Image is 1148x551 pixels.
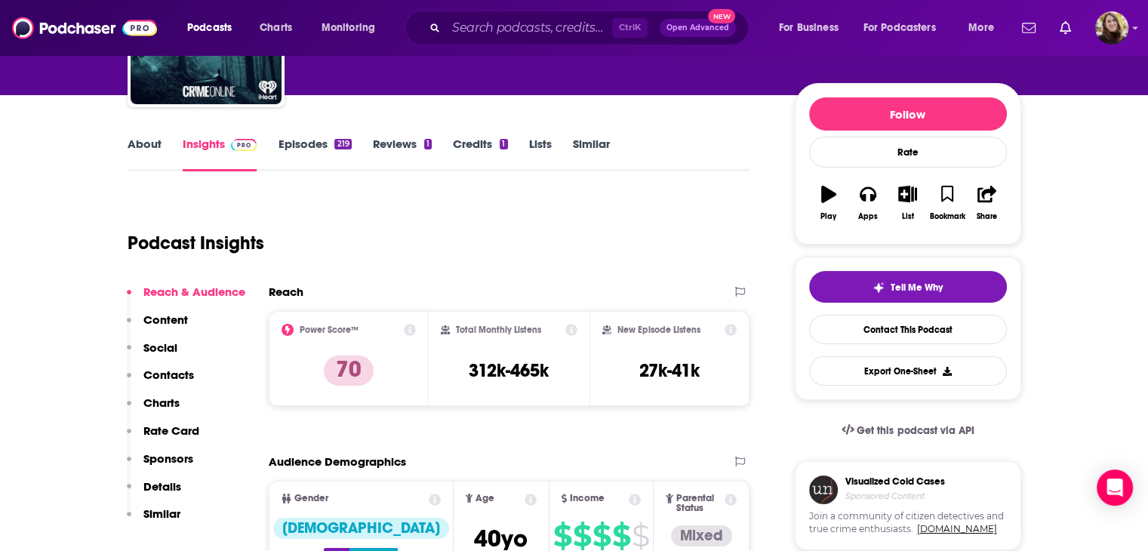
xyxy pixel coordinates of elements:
[632,524,649,548] span: $
[768,16,857,40] button: open menu
[278,137,351,171] a: Episodes219
[809,271,1007,303] button: tell me why sparkleTell Me Why
[1097,469,1133,506] div: Open Intercom Messenger
[888,176,927,230] button: List
[977,212,997,221] div: Share
[829,412,986,449] a: Get this podcast via API
[143,423,199,438] p: Rate Card
[476,494,494,503] span: Age
[373,137,432,171] a: Reviews1
[250,16,301,40] a: Charts
[424,139,432,149] div: 1
[671,525,732,546] div: Mixed
[269,454,406,469] h2: Audience Demographics
[127,506,180,534] button: Similar
[863,17,936,38] span: For Podcasters
[779,17,839,38] span: For Business
[260,17,292,38] span: Charts
[143,451,193,466] p: Sponsors
[958,16,1013,40] button: open menu
[676,494,722,513] span: Parental Status
[573,137,610,171] a: Similar
[273,518,449,539] div: [DEMOGRAPHIC_DATA]
[324,356,374,386] p: 70
[967,176,1006,230] button: Share
[929,212,965,221] div: Bookmark
[187,17,232,38] span: Podcasts
[127,312,188,340] button: Content
[127,285,245,312] button: Reach & Audience
[127,423,199,451] button: Rate Card
[902,212,914,221] div: List
[453,137,507,171] a: Credits1
[857,424,974,437] span: Get this podcast via API
[873,282,885,294] img: tell me why sparkle
[666,24,729,32] span: Open Advanced
[500,139,507,149] div: 1
[143,396,180,410] p: Charts
[553,524,571,548] span: $
[143,285,245,299] p: Reach & Audience
[529,137,552,171] a: Lists
[128,232,264,254] h1: Podcast Insights
[446,16,612,40] input: Search podcasts, credits, & more...
[177,16,251,40] button: open menu
[854,16,958,40] button: open menu
[143,340,177,355] p: Social
[469,359,549,382] h3: 312k-465k
[917,523,997,534] a: [DOMAIN_NAME]
[294,494,328,503] span: Gender
[845,476,945,488] h3: Visualized Cold Cases
[848,176,888,230] button: Apps
[612,18,648,38] span: Ctrl K
[1095,11,1128,45] button: Show profile menu
[456,325,541,335] h2: Total Monthly Listens
[809,176,848,230] button: Play
[1016,15,1042,41] a: Show notifications dropdown
[143,368,194,382] p: Contacts
[269,285,303,299] h2: Reach
[334,139,351,149] div: 219
[127,479,181,507] button: Details
[809,356,1007,386] button: Export One-Sheet
[128,137,162,171] a: About
[127,451,193,479] button: Sponsors
[573,524,591,548] span: $
[809,476,838,504] img: coldCase.18b32719.png
[809,97,1007,131] button: Follow
[322,17,375,38] span: Monitoring
[12,14,157,42] img: Podchaser - Follow, Share and Rate Podcasts
[231,139,257,151] img: Podchaser Pro
[311,16,395,40] button: open menu
[891,282,943,294] span: Tell Me Why
[809,510,1007,536] span: Join a community of citizen detectives and true crime enthusiasts.
[127,340,177,368] button: Social
[858,212,878,221] div: Apps
[127,368,194,396] button: Contacts
[1095,11,1128,45] img: User Profile
[143,312,188,327] p: Content
[1054,15,1077,41] a: Show notifications dropdown
[570,494,605,503] span: Income
[300,325,359,335] h2: Power Score™
[612,524,630,548] span: $
[660,19,736,37] button: Open AdvancedNew
[592,524,611,548] span: $
[127,396,180,423] button: Charts
[1095,11,1128,45] span: Logged in as katiefuchs
[143,479,181,494] p: Details
[928,176,967,230] button: Bookmark
[708,9,735,23] span: New
[419,11,763,45] div: Search podcasts, credits, & more...
[183,137,257,171] a: InsightsPodchaser Pro
[639,359,700,382] h3: 27k-41k
[809,137,1007,168] div: Rate
[809,315,1007,344] a: Contact This Podcast
[617,325,700,335] h2: New Episode Listens
[968,17,994,38] span: More
[143,506,180,521] p: Similar
[845,491,945,501] h4: Sponsored Content
[820,212,836,221] div: Play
